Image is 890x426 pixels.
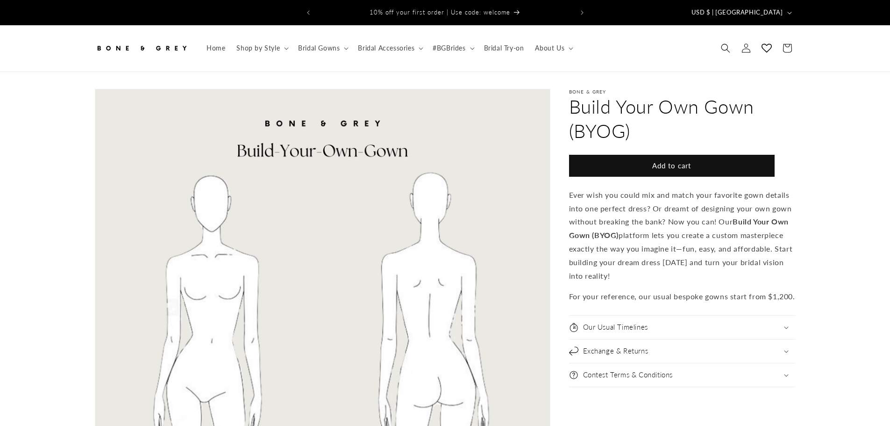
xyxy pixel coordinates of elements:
[298,44,340,52] span: Bridal Gowns
[569,316,796,339] summary: Our Usual Timelines
[583,347,648,356] h2: Exchange & Returns
[572,4,592,22] button: Next announcement
[433,44,465,52] span: #BGBrides
[370,8,510,16] span: 10% off your first order | Use code: welcome
[478,38,530,58] a: Bridal Try-on
[583,370,673,380] h2: Contest Terms & Conditions
[484,44,524,52] span: Bridal Try-on
[535,44,564,52] span: About Us
[686,4,796,22] button: USD $ | [GEOGRAPHIC_DATA]
[427,38,478,58] summary: #BGBrides
[569,188,796,283] p: Ever wish you could mix and match your favorite gown details into one perfect dress? Or dreamt of...
[358,44,414,52] span: Bridal Accessories
[569,339,796,363] summary: Exchange & Returns
[236,44,280,52] span: Shop by Style
[569,94,796,143] h1: Build Your Own Gown (BYOG)
[206,44,225,52] span: Home
[95,38,188,58] img: Bone and Grey Bridal
[569,363,796,387] summary: Contest Terms & Conditions
[231,38,292,58] summary: Shop by Style
[583,323,648,332] h2: Our Usual Timelines
[715,38,736,58] summary: Search
[529,38,577,58] summary: About Us
[201,38,231,58] a: Home
[691,8,783,17] span: USD $ | [GEOGRAPHIC_DATA]
[569,290,796,303] p: For your reference, our usual bespoke gowns start from $1,200.
[352,38,427,58] summary: Bridal Accessories
[91,35,192,62] a: Bone and Grey Bridal
[569,155,775,177] button: Add to cart
[298,4,319,22] button: Previous announcement
[569,89,796,94] p: Bone & Grey
[292,38,352,58] summary: Bridal Gowns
